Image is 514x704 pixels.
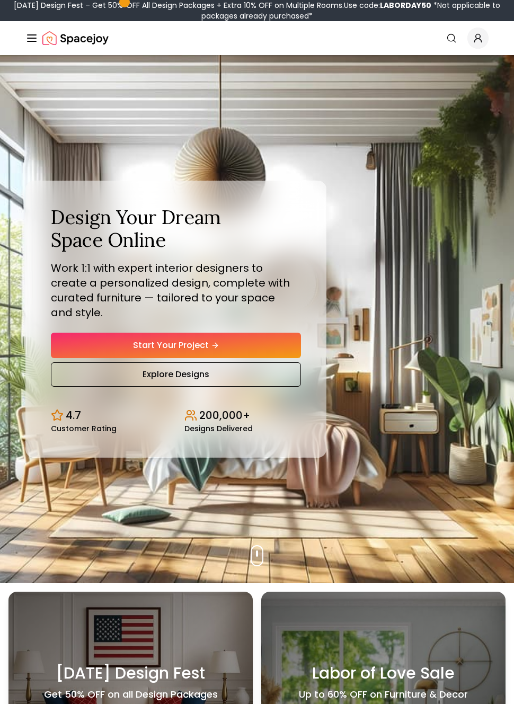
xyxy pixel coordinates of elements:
[299,687,468,702] h4: Up to 60% OFF on Furniture & Decor
[66,408,81,423] p: 4.7
[44,687,218,702] h4: Get 50% OFF on all Design Packages
[199,408,250,423] p: 200,000+
[51,333,301,358] a: Start Your Project
[51,362,301,387] a: Explore Designs
[184,425,253,432] small: Designs Delivered
[42,28,109,49] img: Spacejoy Logo
[51,206,301,252] h1: Design Your Dream Space Online
[42,28,109,49] a: Spacejoy
[51,261,301,320] p: Work 1:1 with expert interior designers to create a personalized design, complete with curated fu...
[56,664,205,683] h3: [DATE] Design Fest
[312,664,455,683] h3: Labor of Love Sale
[25,21,489,55] nav: Global
[51,425,117,432] small: Customer Rating
[51,399,301,432] div: Design stats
